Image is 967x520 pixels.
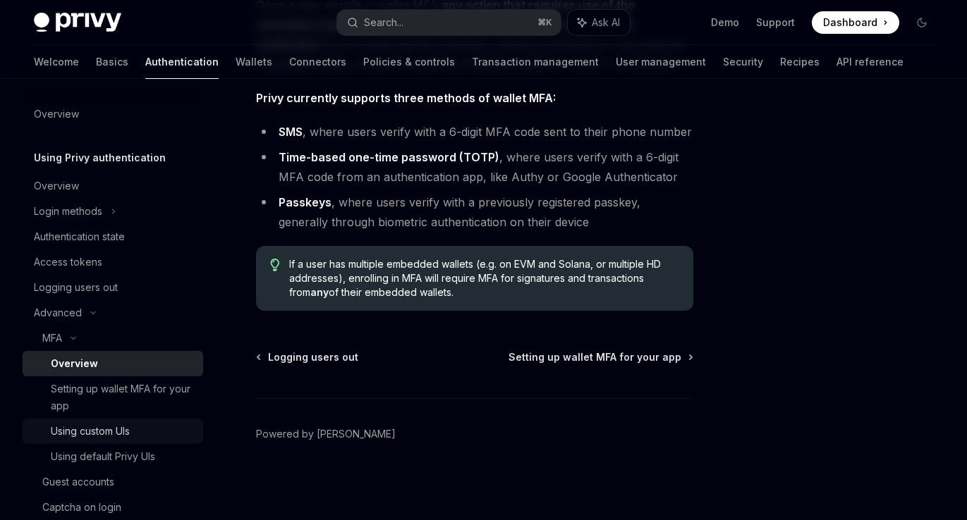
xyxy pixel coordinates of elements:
a: Welcome [34,45,79,79]
button: Ask AI [568,10,630,35]
img: dark logo [34,13,121,32]
a: Connectors [289,45,346,79]
a: Setting up wallet MFA for your app [23,376,203,419]
a: Using custom UIs [23,419,203,444]
div: Setting up wallet MFA for your app [51,380,195,414]
li: , where users verify with a 6-digit MFA code from an authentication app, like Authy or Google Aut... [256,147,693,187]
a: Overview [23,173,203,199]
a: Support [756,16,795,30]
a: Captcha on login [23,495,203,520]
span: If a user has multiple embedded wallets (e.g. on EVM and Solana, or multiple HD addresses), enrol... [289,257,679,299]
strong: SMS [279,125,303,139]
div: Overview [34,178,79,194]
div: Search... [364,14,403,31]
a: Authentication [145,45,219,79]
span: Ask AI [592,16,620,30]
a: User management [616,45,706,79]
div: Guest accounts [42,473,114,490]
strong: Privy currently supports three methods of wallet MFA: [256,91,556,105]
div: Using custom UIs [51,423,130,440]
span: Setting up wallet MFA for your app [509,350,681,364]
div: Overview [34,106,79,123]
li: , where users verify with a previously registered passkey, generally through biometric authentica... [256,192,693,232]
div: Advanced [34,304,82,321]
strong: Time-based one-time password (TOTP) [279,150,499,164]
span: Dashboard [823,16,877,30]
div: Using default Privy UIs [51,448,155,465]
a: API reference [837,45,904,79]
a: Powered by [PERSON_NAME] [256,427,396,441]
a: Access tokens [23,249,203,275]
a: Transaction management [472,45,599,79]
div: Login methods [34,203,102,220]
a: Using default Privy UIs [23,444,203,469]
button: Search...⌘K [337,10,560,35]
svg: Tip [270,259,280,271]
a: Wallets [236,45,272,79]
div: Access tokens [34,254,102,271]
a: Logging users out [257,350,358,364]
div: Authentication state [34,228,125,245]
h5: Using Privy authentication [34,149,166,166]
li: , where users verify with a 6-digit MFA code sent to their phone number [256,122,693,142]
a: Security [723,45,763,79]
a: Guest accounts [23,469,203,495]
a: Demo [711,16,739,30]
strong: Passkeys [279,195,332,209]
button: Toggle dark mode [911,11,933,34]
div: Logging users out [34,279,118,296]
a: Basics [96,45,128,79]
strong: any [310,286,329,298]
a: Policies & controls [363,45,455,79]
a: Dashboard [812,11,899,34]
div: Captcha on login [42,499,121,516]
a: Setting up wallet MFA for your app [509,350,692,364]
div: MFA [42,330,62,347]
a: Logging users out [23,275,203,300]
a: Overview [23,101,203,127]
a: Recipes [780,45,820,79]
span: ⌘ K [537,17,552,28]
a: Authentication state [23,224,203,249]
div: Overview [51,355,98,372]
span: Logging users out [268,350,358,364]
a: Overview [23,351,203,376]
